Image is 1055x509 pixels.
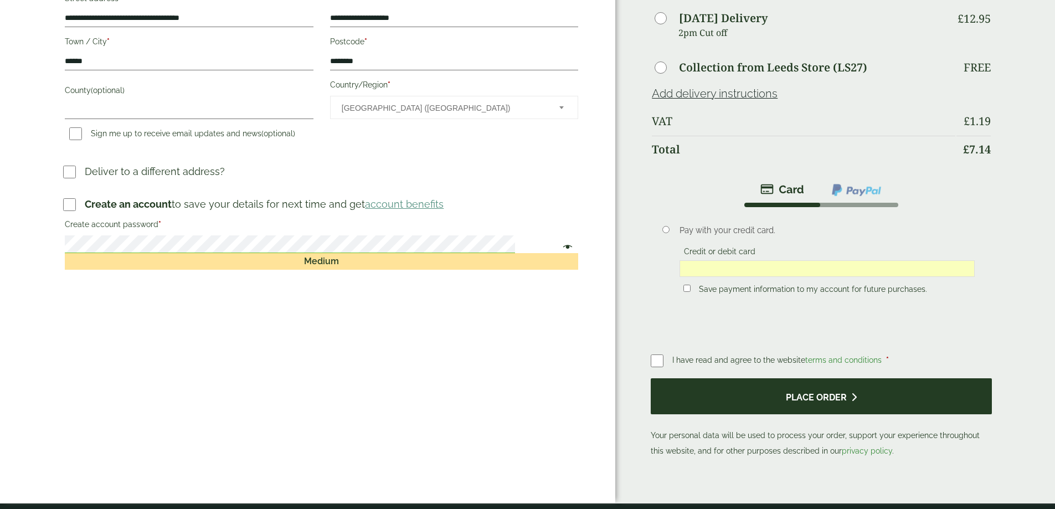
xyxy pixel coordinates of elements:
[678,24,955,41] p: 2pm Cut off
[963,142,991,157] bdi: 7.14
[964,114,991,128] bdi: 1.19
[158,220,161,229] abbr: required
[652,87,778,100] a: Add delivery instructions
[680,224,975,236] p: Pay with your credit card.
[69,127,82,140] input: Sign me up to receive email updates and news(optional)
[65,217,578,235] label: Create account password
[683,264,971,274] iframe: Secure card payment input frame
[330,96,578,119] span: Country/Region
[963,142,969,157] span: £
[652,108,955,135] th: VAT
[958,11,991,26] bdi: 12.95
[694,285,932,297] label: Save payment information to my account for future purchases.
[65,34,313,53] label: Town / City
[652,136,955,163] th: Total
[65,83,313,101] label: County
[261,129,295,138] span: (optional)
[651,378,991,414] button: Place order
[831,183,882,197] img: ppcp-gateway.png
[330,77,578,96] label: Country/Region
[672,356,884,364] span: I have read and agree to the website
[651,378,991,459] p: Your personal data will be used to process your order, support your experience throughout this we...
[85,198,172,210] strong: Create an account
[958,11,964,26] span: £
[365,198,444,210] a: account benefits
[65,129,300,141] label: Sign me up to receive email updates and news
[342,96,544,120] span: United Kingdom (UK)
[680,247,760,259] label: Credit or debit card
[679,62,867,73] label: Collection from Leeds Store (LS27)
[85,164,225,179] p: Deliver to a different address?
[65,253,578,270] div: Medium
[364,37,367,46] abbr: required
[964,61,991,74] p: Free
[85,197,444,212] p: to save your details for next time and get
[91,86,125,95] span: (optional)
[842,446,892,455] a: privacy policy
[760,183,804,196] img: stripe.png
[886,356,889,364] abbr: required
[330,34,578,53] label: Postcode
[107,37,110,46] abbr: required
[388,80,390,89] abbr: required
[805,356,882,364] a: terms and conditions
[679,13,768,24] label: [DATE] Delivery
[964,114,970,128] span: £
